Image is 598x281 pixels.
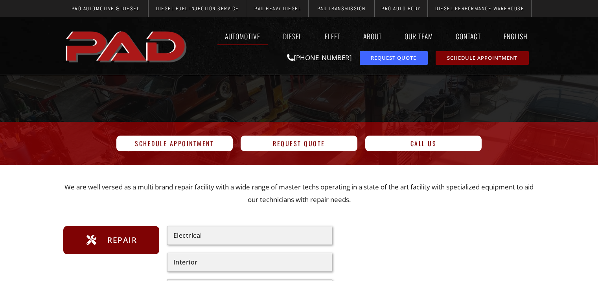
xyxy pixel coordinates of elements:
[116,136,233,151] a: Schedule Appointment
[365,136,482,151] a: Call Us
[371,55,416,61] span: Request Quote
[448,27,488,45] a: Contact
[447,55,517,61] span: Schedule Appointment
[254,6,301,11] span: PAD Heavy Diesel
[217,27,268,45] a: Automotive
[156,6,239,11] span: Diesel Fuel Injection Service
[410,140,437,147] span: Call Us
[436,51,529,65] a: schedule repair or service appointment
[276,27,309,45] a: Diesel
[356,27,389,45] a: About
[287,53,352,62] a: [PHONE_NUMBER]
[173,232,326,239] div: Electrical
[381,6,421,11] span: Pro Auto Body
[496,27,535,45] a: English
[191,27,535,45] nav: Menu
[72,6,140,11] span: Pro Automotive & Diesel
[397,27,440,45] a: Our Team
[63,181,535,206] p: We are well versed as a multi brand repair facility with a wide range of master techs operating i...
[135,140,214,147] span: Schedule Appointment
[317,27,348,45] a: Fleet
[173,259,326,265] div: Interior
[105,234,137,246] span: Repair
[63,25,191,67] img: The image shows the word "PAD" in bold, red, uppercase letters with a slight shadow effect.
[435,6,524,11] span: Diesel Performance Warehouse
[241,136,357,151] a: Request Quote
[360,51,428,65] a: request a service or repair quote
[273,140,325,147] span: Request Quote
[63,25,191,67] a: pro automotive and diesel home page
[317,6,366,11] span: PAD Transmission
